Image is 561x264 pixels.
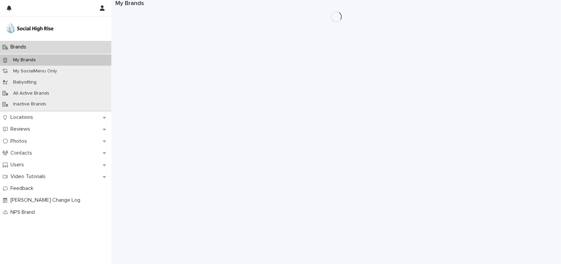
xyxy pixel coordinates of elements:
[8,209,40,216] p: NPS Brand
[8,126,35,132] p: Reviews
[5,22,55,35] img: o5DnuTxEQV6sW9jFYBBf
[8,114,38,121] p: Locations
[8,150,37,156] p: Contacts
[8,173,51,180] p: Video Tutorials
[8,101,52,107] p: Inactive Brands
[8,68,62,74] p: My SocialMenu Only
[8,162,29,168] p: Users
[8,138,32,144] p: Photos
[8,57,41,63] p: My Brands
[8,197,86,203] p: [PERSON_NAME] Change Log
[8,79,42,85] p: Babysitting
[8,44,32,50] p: Brands
[8,185,39,192] p: Feedback
[8,91,55,96] p: All Active Brands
